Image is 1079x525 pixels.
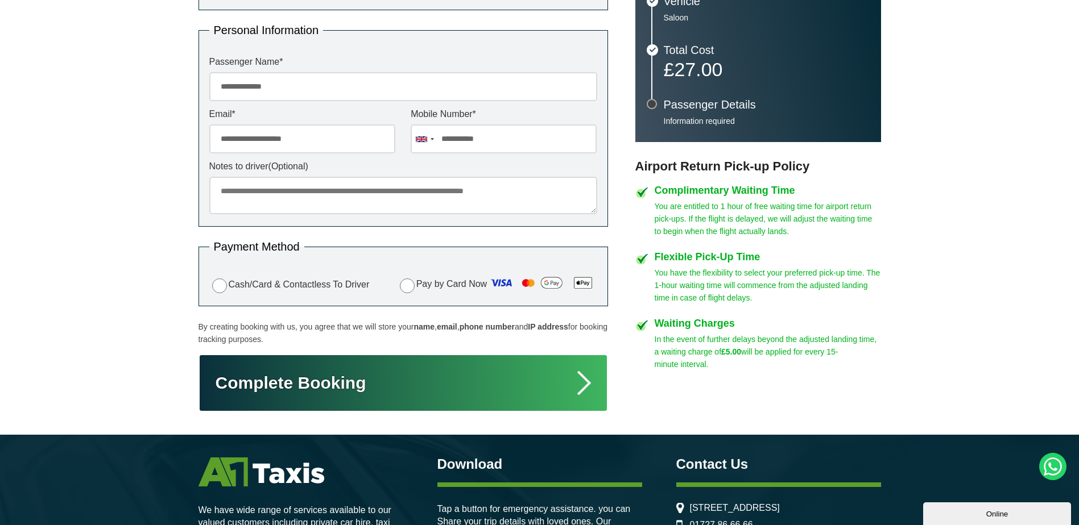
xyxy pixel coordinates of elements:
[655,318,881,328] h4: Waiting Charges
[923,500,1073,525] iframe: chat widget
[655,185,881,195] h4: Complimentary Waiting Time
[397,274,597,295] label: Pay by Card Now
[437,457,642,471] h3: Download
[655,333,881,370] p: In the event of further delays beyond the adjusted landing time, a waiting charge of will be appl...
[199,457,324,486] img: A1 Taxis St Albans
[411,125,437,153] div: United Kingdom: +44
[414,322,435,331] strong: name
[664,61,870,77] p: £
[209,241,304,252] legend: Payment Method
[676,503,881,513] li: [STREET_ADDRESS]
[655,252,881,262] h4: Flexible Pick-Up Time
[655,200,881,238] p: You are entitled to 1 hour of free waiting time for airport return pick-ups. If the flight is del...
[209,277,370,293] label: Cash/Card & Contactless To Driver
[209,57,597,66] label: Passenger Name
[460,322,515,331] strong: phone number
[437,322,457,331] strong: email
[528,322,568,331] strong: IP address
[674,59,722,80] span: 27.00
[199,354,608,412] button: Complete Booking
[268,161,308,171] span: (Optional)
[655,266,881,304] p: You have the flexibility to select your preferred pick-up time. The 1-hour waiting time will comm...
[635,159,881,174] h3: Airport Return Pick-up Policy
[664,44,870,56] h3: Total Cost
[199,320,608,345] p: By creating booking with us, you agree that we will store your , , and for booking tracking purpo...
[209,162,597,171] label: Notes to driver
[411,110,597,119] label: Mobile Number
[209,110,395,119] label: Email
[721,347,741,356] strong: £5.00
[400,278,415,293] input: Pay by Card Now
[664,13,870,23] p: Saloon
[676,457,881,471] h3: Contact Us
[209,24,324,36] legend: Personal Information
[664,99,870,110] h3: Passenger Details
[212,278,227,293] input: Cash/Card & Contactless To Driver
[664,116,870,126] p: Information required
